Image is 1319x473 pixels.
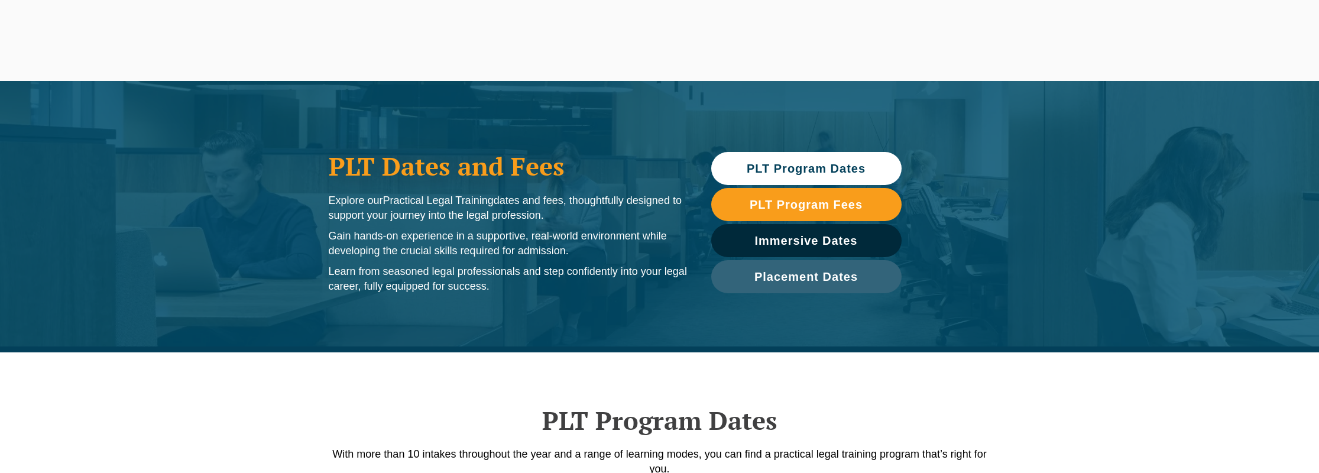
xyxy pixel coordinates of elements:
span: Immersive Dates [755,235,858,247]
p: Gain hands-on experience in a supportive, real-world environment while developing the crucial ski... [329,229,688,258]
a: PLT Program Fees [711,188,902,221]
h2: PLT Program Dates [323,406,997,435]
span: Practical Legal Training [383,195,494,206]
p: Learn from seasoned legal professionals and step confidently into your legal career, fully equipp... [329,264,688,294]
a: Immersive Dates [711,224,902,257]
a: Placement Dates [711,260,902,293]
a: PLT Program Dates [711,152,902,185]
h1: PLT Dates and Fees [329,151,688,181]
p: Explore our dates and fees, thoughtfully designed to support your journey into the legal profession. [329,193,688,223]
span: PLT Program Dates [747,163,866,174]
span: PLT Program Fees [750,199,863,210]
span: Placement Dates [754,271,858,283]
